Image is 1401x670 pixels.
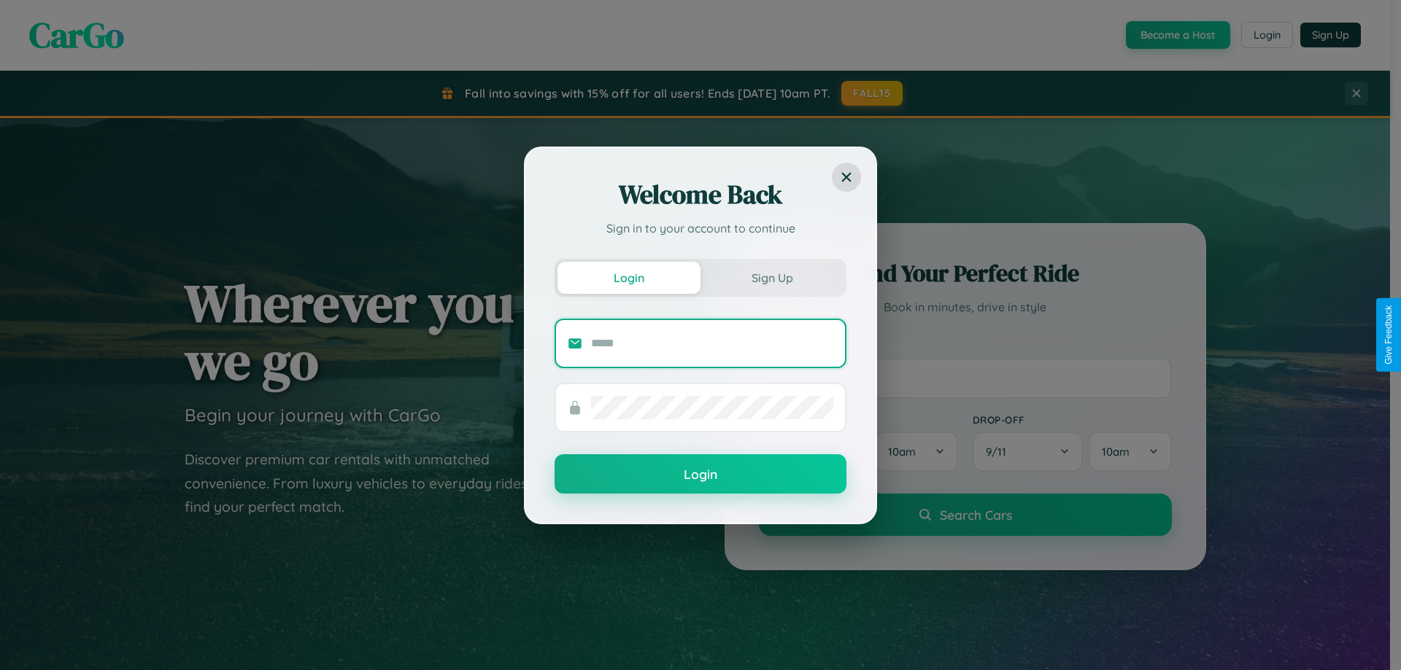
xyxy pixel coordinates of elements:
[555,219,846,237] p: Sign in to your account to continue
[557,262,700,294] button: Login
[1383,305,1394,365] div: Give Feedback
[555,454,846,494] button: Login
[700,262,844,294] button: Sign Up
[555,177,846,212] h2: Welcome Back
